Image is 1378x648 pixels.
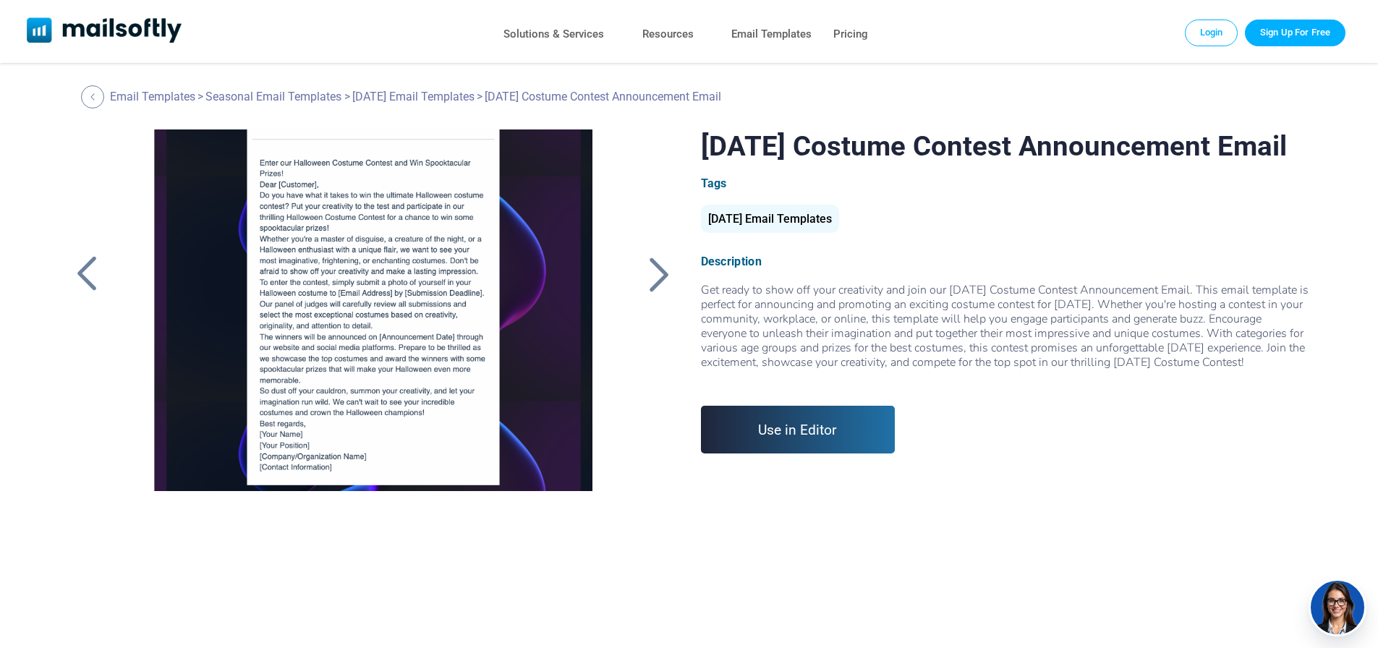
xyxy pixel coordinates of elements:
a: Resources [642,24,694,45]
a: Email Templates [731,24,812,45]
a: Back [81,85,108,108]
a: Pricing [833,24,868,45]
a: Login [1185,20,1238,46]
a: Back [642,255,678,293]
div: Tags [701,176,1309,190]
a: Seasonal Email Templates [205,90,341,103]
a: Back [69,255,105,293]
div: [DATE] Email Templates [701,205,839,233]
a: [DATE] Email Templates [352,90,475,103]
a: Solutions & Services [503,24,604,45]
div: Description [701,255,1309,268]
a: [DATE] Email Templates [701,218,839,224]
a: Trial [1245,20,1345,46]
h1: [DATE] Costume Contest Announcement Email [701,129,1309,162]
a: Use in Editor [701,406,896,453]
a: Halloween Costume Contest Announcement Email [129,129,616,491]
a: Email Templates [110,90,195,103]
a: Mailsoftly [27,17,182,46]
div: Get ready to show off your creativity and join our [DATE] Costume Contest Announcement Email. Thi... [701,283,1309,384]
